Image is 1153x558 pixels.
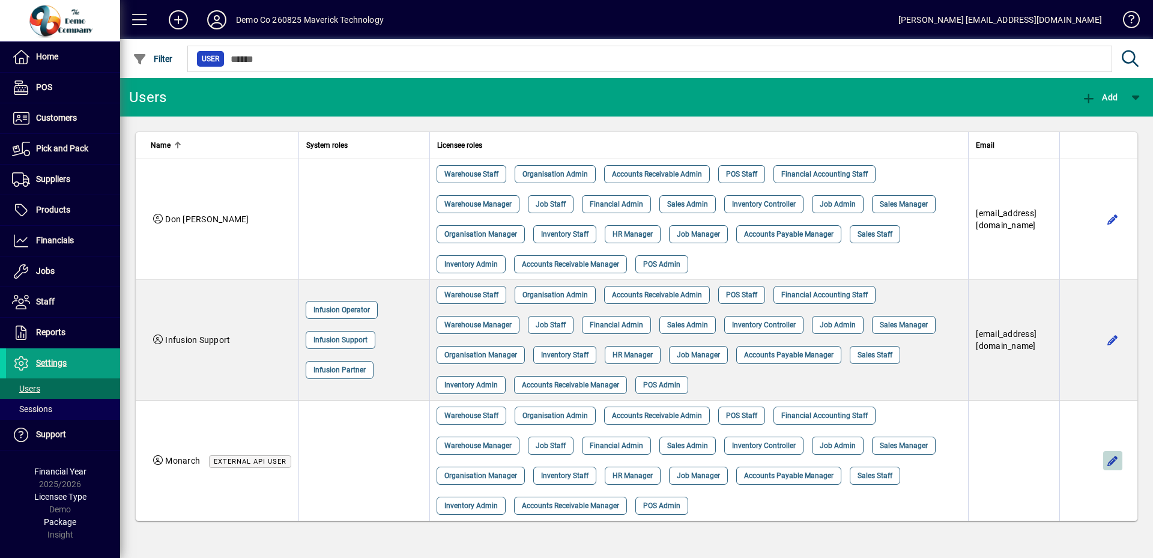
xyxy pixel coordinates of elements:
a: Financials [6,226,120,256]
span: Don [PERSON_NAME] [165,214,249,224]
span: POS Admin [643,258,680,270]
span: Inventory Admin [444,379,498,391]
a: Products [6,195,120,225]
span: Licensee Type [34,492,86,502]
span: POS Admin [643,500,680,512]
a: Sessions [6,399,120,419]
span: Financial Year [34,467,86,476]
div: Demo Co 260825 Maverick Technology [236,10,384,29]
span: POS [36,82,52,92]
span: Reports [36,327,65,337]
span: HR Manager [613,349,653,361]
span: Job Admin [820,198,856,210]
span: External API user [214,458,286,466]
span: Job Staff [536,319,566,331]
span: Customers [36,113,77,123]
span: Accounts Receivable Manager [522,379,619,391]
button: Edit [1103,210,1122,229]
span: HR Manager [613,228,653,240]
span: Sales Manager [880,440,928,452]
span: Infusion Support [313,334,368,346]
button: Edit [1103,451,1122,470]
button: Filter [130,48,176,70]
span: Organisation Admin [522,410,588,422]
span: Job Admin [820,440,856,452]
a: Support [6,420,120,450]
span: Inventory Controller [732,319,796,331]
span: Sessions [12,404,52,414]
span: Job Admin [820,319,856,331]
span: Financial Accounting Staff [781,410,868,422]
div: Users [129,88,180,107]
span: Job Manager [677,349,720,361]
span: Sales Staff [858,349,892,361]
span: Financial Admin [590,440,643,452]
span: Accounts Receivable Manager [522,500,619,512]
span: Accounts Receivable Admin [612,168,702,180]
span: Job Staff [536,440,566,452]
span: Inventory Admin [444,258,498,270]
span: Inventory Staff [541,470,589,482]
span: Financials [36,235,74,245]
span: Job Staff [536,198,566,210]
span: Jobs [36,266,55,276]
span: POS Staff [726,289,757,301]
span: Warehouse Manager [444,319,512,331]
a: POS [6,73,120,103]
span: Inventory Staff [541,228,589,240]
span: Inventory Controller [732,198,796,210]
span: Organisation Manager [444,470,517,482]
span: Job Manager [677,470,720,482]
button: Add [159,9,198,31]
span: Warehouse Staff [444,289,498,301]
span: Sales Admin [667,319,708,331]
span: POS Staff [726,168,757,180]
span: Warehouse Manager [444,198,512,210]
span: Add [1082,92,1118,102]
span: Accounts Payable Manager [744,228,834,240]
span: Accounts Payable Manager [744,470,834,482]
span: Pick and Pack [36,144,88,153]
span: System roles [306,139,348,152]
span: Organisation Admin [522,289,588,301]
span: Sales Admin [667,440,708,452]
span: Users [12,384,40,393]
span: Licensee roles [437,139,482,152]
span: Email [976,139,994,152]
span: Warehouse Staff [444,410,498,422]
span: Package [44,517,76,527]
span: POS Admin [643,379,680,391]
span: Name [151,139,171,152]
a: Home [6,42,120,72]
span: Infusion Partner [313,364,366,376]
span: Sales Admin [667,198,708,210]
span: Accounts Receivable Admin [612,410,702,422]
span: Inventory Controller [732,440,796,452]
span: Home [36,52,58,61]
a: Users [6,378,120,399]
a: Pick and Pack [6,134,120,164]
span: Sales Manager [880,198,928,210]
a: Suppliers [6,165,120,195]
a: Knowledge Base [1114,2,1138,41]
span: Accounts Receivable Admin [612,289,702,301]
div: Name [151,139,291,152]
a: Customers [6,103,120,133]
span: [EMAIL_ADDRESS][DOMAIN_NAME] [976,208,1036,230]
span: Job Manager [677,228,720,240]
button: Profile [198,9,236,31]
span: Products [36,205,70,214]
span: Organisation Manager [444,228,517,240]
span: Sales Manager [880,319,928,331]
span: Support [36,429,66,439]
span: Organisation Admin [522,168,588,180]
span: Monarch [165,456,200,466]
div: [PERSON_NAME] [EMAIL_ADDRESS][DOMAIN_NAME] [898,10,1102,29]
span: Accounts Receivable Manager [522,258,619,270]
span: Sales Staff [858,470,892,482]
span: Warehouse Manager [444,440,512,452]
span: Organisation Manager [444,349,517,361]
span: HR Manager [613,470,653,482]
span: Accounts Payable Manager [744,349,834,361]
span: Sales Staff [858,228,892,240]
